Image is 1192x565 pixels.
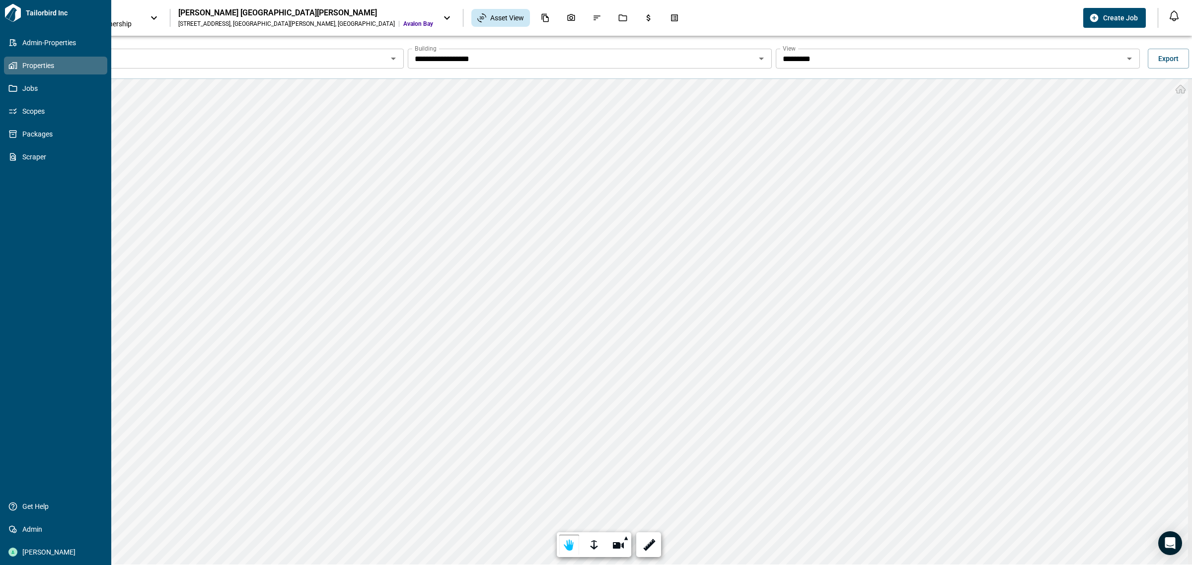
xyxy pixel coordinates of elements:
[17,524,98,534] span: Admin
[1166,8,1182,24] button: Open notification feed
[4,34,107,52] a: Admin-Properties
[754,52,768,66] button: Open
[17,106,98,116] span: Scopes
[178,8,433,18] div: [PERSON_NAME] [GEOGRAPHIC_DATA][PERSON_NAME]
[535,9,556,26] div: Documents
[22,8,107,18] span: Tailorbird Inc
[17,129,98,139] span: Packages
[4,125,107,143] a: Packages
[17,501,98,511] span: Get Help
[415,44,437,53] label: Building
[17,61,98,71] span: Properties
[17,152,98,162] span: Scraper
[471,9,530,27] div: Asset View
[1122,52,1136,66] button: Open
[783,44,796,53] label: View
[1148,49,1189,69] button: Export
[1083,8,1146,28] button: Create Job
[638,9,659,26] div: Budgets
[4,79,107,97] a: Jobs
[4,148,107,166] a: Scraper
[178,20,395,28] div: [STREET_ADDRESS] , [GEOGRAPHIC_DATA][PERSON_NAME] , [GEOGRAPHIC_DATA]
[1158,531,1182,555] div: Open Intercom Messenger
[4,520,107,538] a: Admin
[17,547,98,557] span: [PERSON_NAME]
[1158,54,1179,64] span: Export
[1103,13,1138,23] span: Create Job
[403,20,433,28] span: Avalon Bay
[4,57,107,74] a: Properties
[561,9,582,26] div: Photos
[612,9,633,26] div: Jobs
[664,9,685,26] div: Takeoff Center
[490,13,524,23] span: Asset View
[4,102,107,120] a: Scopes
[17,38,98,48] span: Admin-Properties
[386,52,400,66] button: Open
[17,83,98,93] span: Jobs
[587,9,607,26] div: Issues & Info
